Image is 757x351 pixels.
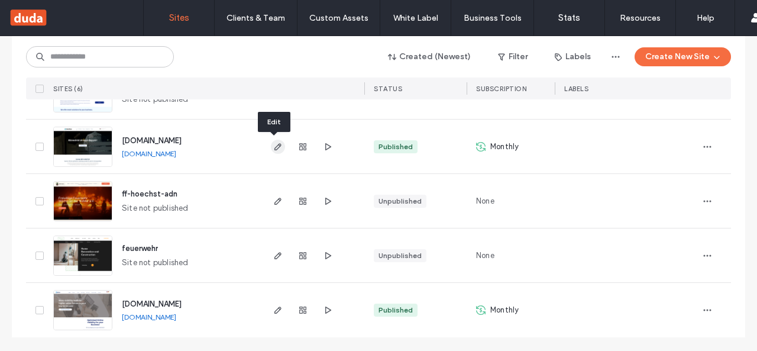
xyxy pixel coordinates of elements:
[464,13,522,23] label: Business Tools
[635,47,731,66] button: Create New Site
[169,12,189,23] label: Sites
[476,195,494,207] span: None
[122,257,189,269] span: Site not published
[697,13,714,23] label: Help
[378,141,413,152] div: Published
[27,8,51,19] span: Help
[53,85,83,93] span: SITES (6)
[490,141,519,153] span: Monthly
[564,85,588,93] span: LABELS
[620,13,661,23] label: Resources
[122,244,158,253] a: feuerwehr
[122,300,182,308] a: [DOMAIN_NAME]
[227,13,285,23] label: Clients & Team
[544,47,601,66] button: Labels
[378,47,481,66] button: Created (Newest)
[122,202,189,214] span: Site not published
[122,136,182,145] a: [DOMAIN_NAME]
[258,112,290,132] div: Edit
[309,13,368,23] label: Custom Assets
[476,85,526,93] span: SUBSCRIPTION
[122,149,176,158] a: [DOMAIN_NAME]
[490,304,519,316] span: Monthly
[122,189,177,198] a: ff-hoechst-adn
[393,13,438,23] label: White Label
[378,196,422,207] div: Unpublished
[486,47,539,66] button: Filter
[476,250,494,262] span: None
[122,313,176,321] a: [DOMAIN_NAME]
[374,85,402,93] span: STATUS
[378,305,413,315] div: Published
[558,12,580,23] label: Stats
[378,250,422,261] div: Unpublished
